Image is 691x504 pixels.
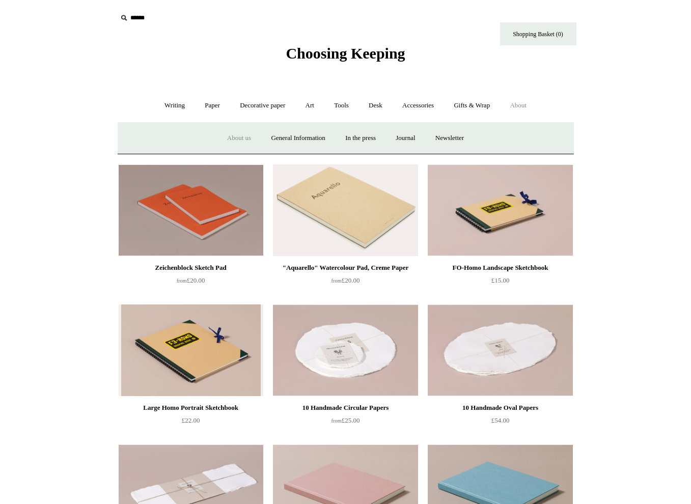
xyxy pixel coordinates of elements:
a: Large Homo Portrait Sketchbook Large Homo Portrait Sketchbook [119,304,263,396]
img: Large Homo Portrait Sketchbook [119,304,263,396]
div: Zeichenblock Sketch Pad [121,262,261,274]
img: "Aquarello" Watercolour Pad, Creme Paper [273,164,418,256]
a: 10 Handmade Circular Papers from£25.00 [273,402,418,443]
span: from [331,278,342,284]
a: Journal [386,125,424,152]
span: Choosing Keeping [286,45,405,62]
a: 10 Handmade Circular Papers 10 Handmade Circular Papers [273,304,418,396]
a: About us [218,125,260,152]
a: Art [296,92,323,119]
a: Tools [325,92,358,119]
a: Large Homo Portrait Sketchbook £22.00 [119,402,263,443]
div: FO-Homo Landscape Sketchbook [430,262,570,274]
img: 10 Handmade Oval Papers [428,304,572,396]
div: "Aquarello" Watercolour Pad, Creme Paper [275,262,415,274]
a: "Aquarello" Watercolour Pad, Creme Paper "Aquarello" Watercolour Pad, Creme Paper [273,164,418,256]
a: FO-Homo Landscape Sketchbook FO-Homo Landscape Sketchbook [428,164,572,256]
div: Large Homo Portrait Sketchbook [121,402,261,414]
a: Zeichenblock Sketch Pad Zeichenblock Sketch Pad [119,164,263,256]
img: 10 Handmade Circular Papers [273,304,418,396]
div: 10 Handmade Circular Papers [275,402,415,414]
span: from [331,418,342,424]
span: £20.00 [177,276,205,284]
span: £54.00 [491,416,510,424]
img: Zeichenblock Sketch Pad [119,164,263,256]
span: £20.00 [331,276,360,284]
span: £22.00 [182,416,200,424]
a: FO-Homo Landscape Sketchbook £15.00 [428,262,572,303]
a: Decorative paper [231,92,294,119]
a: "Aquarello" Watercolour Pad, Creme Paper from£20.00 [273,262,418,303]
a: 10 Handmade Oval Papers £54.00 [428,402,572,443]
a: Writing [155,92,194,119]
a: Zeichenblock Sketch Pad from£20.00 [119,262,263,303]
span: from [177,278,187,284]
div: 10 Handmade Oval Papers [430,402,570,414]
a: Newsletter [426,125,473,152]
a: Gifts & Wrap [445,92,499,119]
span: £15.00 [491,276,510,284]
a: General Information [262,125,334,152]
a: About [501,92,536,119]
a: In the press [336,125,385,152]
a: Shopping Basket (0) [500,22,576,45]
span: £25.00 [331,416,360,424]
a: Accessories [393,92,443,119]
a: Desk [360,92,392,119]
img: FO-Homo Landscape Sketchbook [428,164,572,256]
a: Choosing Keeping [286,53,405,60]
a: Paper [196,92,229,119]
a: 10 Handmade Oval Papers 10 Handmade Oval Papers [428,304,572,396]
